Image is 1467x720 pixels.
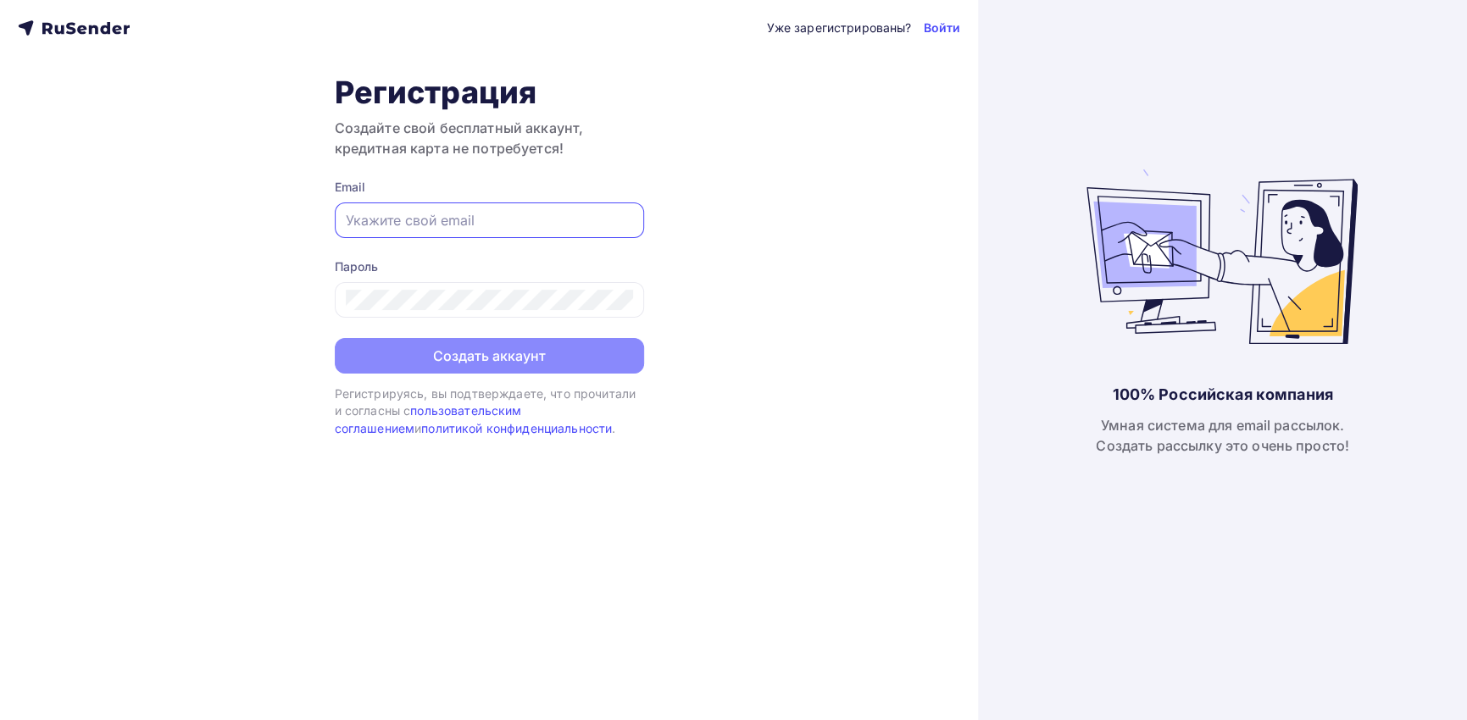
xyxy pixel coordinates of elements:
h1: Регистрация [335,74,644,111]
div: Email [335,179,644,196]
h3: Создайте свой бесплатный аккаунт, кредитная карта не потребуется! [335,118,644,158]
a: политикой конфиденциальности [421,421,612,435]
button: Создать аккаунт [335,338,644,374]
input: Укажите свой email [346,210,633,230]
div: Уже зарегистрированы? [766,19,911,36]
div: Регистрируясь, вы подтверждаете, что прочитали и согласны с и . [335,385,644,437]
div: Пароль [335,258,644,275]
div: 100% Российская компания [1112,385,1332,405]
a: Войти [923,19,960,36]
div: Умная система для email рассылок. Создать рассылку это очень просто! [1096,415,1349,456]
a: пользовательским соглашением [335,403,522,435]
